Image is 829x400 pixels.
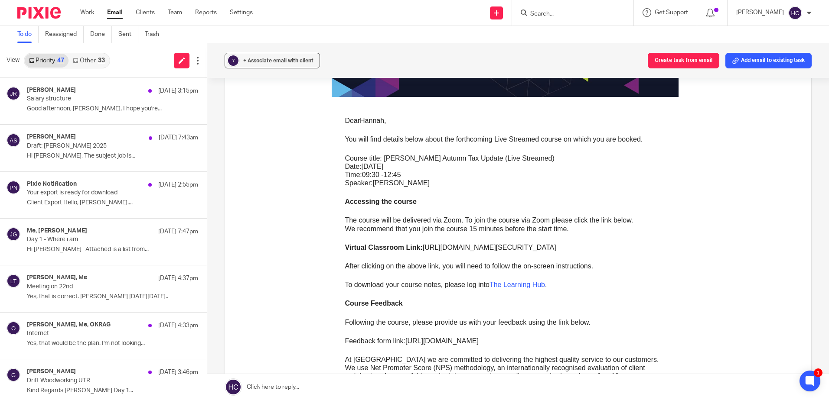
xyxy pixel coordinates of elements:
a: Reassigned [45,26,84,43]
p: [DATE] 2:55pm [158,181,198,189]
p: [PERSON_NAME] [736,8,784,17]
span: Speaker:[PERSON_NAME] [78,232,163,240]
a: Trash [145,26,166,43]
span: The course will be delivered via Zoom. To join the course via Zoom please click the link below. W... [78,270,367,285]
a: To do [17,26,39,43]
p: [DATE] 7:47pm [158,227,198,236]
p: Yes, that is correct. [PERSON_NAME] [DATE][DATE].. [27,293,198,300]
span: Get Support [655,10,688,16]
p: Kind Regards [PERSON_NAME] Day 1... [27,387,198,394]
h4: [PERSON_NAME], Me [27,274,87,281]
a: Other33 [69,54,109,68]
a: Sent [118,26,138,43]
img: Pixie [17,7,61,19]
span: DearHannah, [78,170,120,177]
button: Create task from email [648,53,719,68]
span: Feedback form link:[URL][DOMAIN_NAME] [78,390,212,398]
p: Meeting on 22nd [27,283,164,290]
span: [URL][DOMAIN_NAME][SECURITY_DATA] [78,297,290,304]
p: Hi [PERSON_NAME], The subject job is... [27,152,198,160]
strong: Accessing the course [78,251,150,258]
p: Internet [27,330,164,337]
img: svg%3E [7,368,20,382]
img: svg%3E [788,6,802,20]
img: svg%3E [7,321,20,335]
h4: Pixie Notification [27,181,77,188]
img: svg%3E [7,227,20,241]
span: To download your course notes, please log into . [78,334,281,342]
p: [DATE] 3:15pm [158,87,198,95]
h4: [PERSON_NAME], Me, OKRAG [27,321,111,329]
p: [DATE] 4:37pm [158,274,198,283]
p: [DATE] 3:46pm [158,368,198,377]
p: Your export is ready for download [27,189,164,197]
p: Client Export Hello, [PERSON_NAME].... [27,199,198,206]
div: 33 [98,58,105,64]
img: svg%3E [7,181,20,194]
button: ? + Associate email with client [225,53,320,68]
p: [DATE] 7:43am [159,133,198,142]
p: [DATE] 4:33pm [158,321,198,330]
h4: [PERSON_NAME] [27,87,76,94]
span: Following the course, please provide us with your feedback using the link below. [78,372,324,379]
span: Course title: [PERSON_NAME] Autumn Tax Update (Live Streamed) Date:[DATE] Time:09:30 -12:45 [78,208,288,232]
span: + Associate email with client [243,58,313,63]
span: After clicking on the above link, you will need to follow the on-screen instructions. [78,316,327,323]
h4: [PERSON_NAME] [27,368,76,375]
span: View [7,56,20,65]
p: Salary structure [27,95,164,103]
a: Done [90,26,112,43]
img: svg%3E [7,87,20,100]
button: Add email to existing task [725,53,812,68]
a: Email [107,8,123,17]
img: svg%3E [7,133,20,147]
span: You will find details below about the forthcoming Live Streamed course on which you are booked. [78,189,376,196]
a: Priority47 [25,54,69,68]
input: Search [529,10,607,18]
p: Drift Woodworking UTR [27,377,164,384]
a: Clients [136,8,155,17]
strong: Virtual Classroom Link: [78,297,156,304]
img: svg%3E [7,274,20,288]
strong: Course Feedback [78,353,136,360]
p: Draft: [PERSON_NAME] 2025 [27,142,164,150]
a: Team [168,8,182,17]
div: 47 [57,58,64,64]
div: 1 [814,368,822,377]
p: Day 1 - Where i am [27,236,164,243]
p: Hi [PERSON_NAME] Attached is a list from... [27,246,198,253]
a: Work [80,8,94,17]
p: Good afternoon, [PERSON_NAME], I hope you're... [27,105,198,113]
h4: [PERSON_NAME] [27,133,76,141]
a: The Learning Hub [223,334,279,342]
p: Yes, that would be the plan. I'm not looking... [27,340,198,347]
a: Reports [195,8,217,17]
div: ? [228,55,238,66]
h4: Me, [PERSON_NAME] [27,227,87,235]
a: Settings [230,8,253,17]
